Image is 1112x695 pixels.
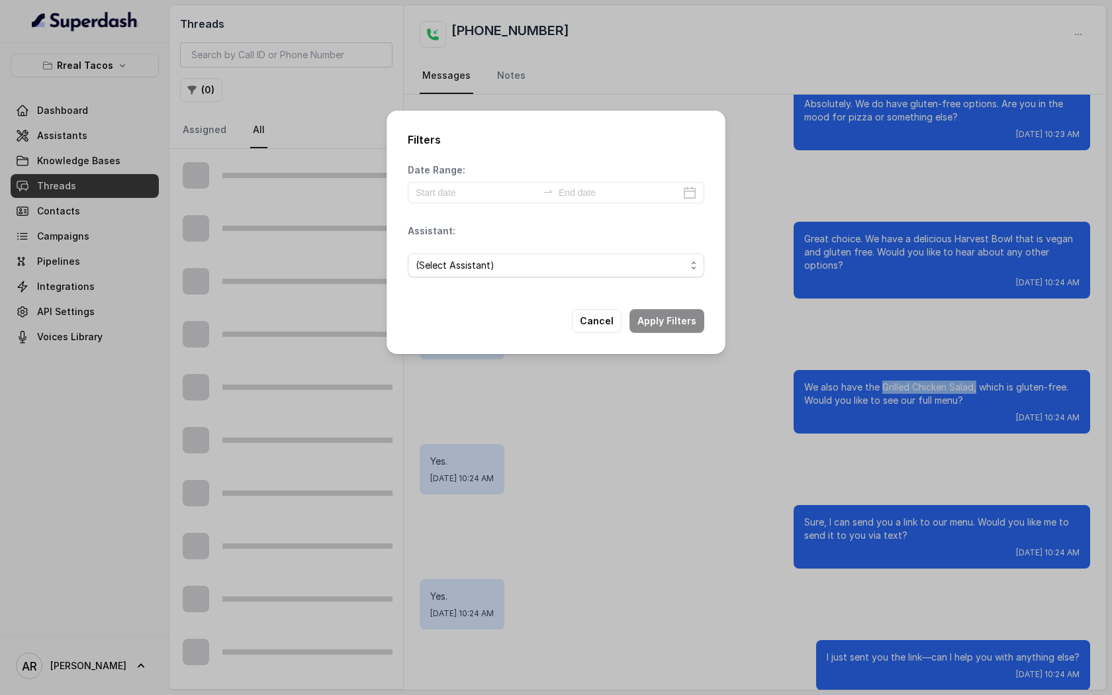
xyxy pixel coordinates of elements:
h2: Filters [408,132,704,148]
span: to [543,186,553,197]
span: swap-right [543,186,553,197]
input: Start date [416,185,537,200]
button: Apply Filters [629,309,704,333]
input: End date [559,185,680,200]
button: Cancel [572,309,622,333]
p: Date Range: [408,163,465,177]
span: (Select Assistant) [416,257,686,273]
p: Assistant: [408,224,455,238]
button: (Select Assistant) [408,254,704,277]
